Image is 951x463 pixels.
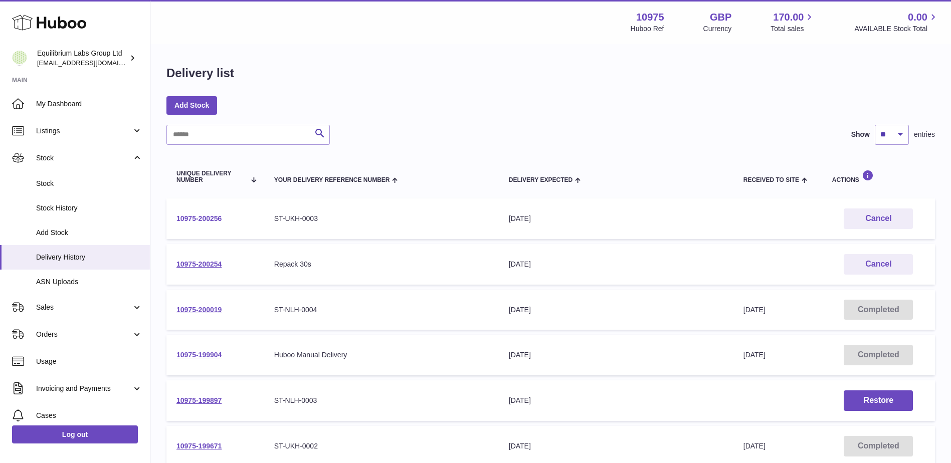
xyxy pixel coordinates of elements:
span: entries [914,130,935,139]
span: Stock [36,153,132,163]
a: 10975-199904 [176,351,222,359]
button: Restore [844,390,913,411]
div: [DATE] [509,214,723,223]
span: Stock History [36,203,142,213]
span: [DATE] [743,306,766,314]
span: Orders [36,330,132,339]
span: ASN Uploads [36,277,142,287]
span: Delivery History [36,253,142,262]
div: Actions [832,170,925,183]
span: Delivery Expected [509,177,573,183]
span: Usage [36,357,142,366]
strong: 10975 [636,11,664,24]
button: Cancel [844,208,913,229]
span: Cases [36,411,142,420]
div: [DATE] [509,260,723,269]
h1: Delivery list [166,65,234,81]
span: [DATE] [743,442,766,450]
span: Total sales [771,24,815,34]
div: [DATE] [509,305,723,315]
div: [DATE] [509,350,723,360]
span: AVAILABLE Stock Total [854,24,939,34]
div: Currency [703,24,732,34]
label: Show [851,130,870,139]
div: Equilibrium Labs Group Ltd [37,49,127,68]
div: Huboo Manual Delivery [274,350,489,360]
a: 0.00 AVAILABLE Stock Total [854,11,939,34]
a: 10975-199897 [176,396,222,404]
button: Cancel [844,254,913,275]
a: 10975-200254 [176,260,222,268]
span: 170.00 [773,11,804,24]
a: 10975-200256 [176,214,222,222]
span: Stock [36,179,142,188]
span: 0.00 [908,11,927,24]
div: ST-NLH-0003 [274,396,489,405]
span: Unique Delivery Number [176,170,245,183]
div: ST-UKH-0002 [274,441,489,451]
span: Invoicing and Payments [36,384,132,393]
a: Log out [12,425,138,443]
a: 170.00 Total sales [771,11,815,34]
a: 10975-200019 [176,306,222,314]
div: ST-NLH-0004 [274,305,489,315]
span: Received to Site [743,177,799,183]
span: My Dashboard [36,99,142,109]
img: internalAdmin-10975@internal.huboo.com [12,51,27,66]
span: Sales [36,303,132,312]
span: Add Stock [36,228,142,238]
span: [DATE] [743,351,766,359]
a: 10975-199671 [176,442,222,450]
a: Add Stock [166,96,217,114]
div: [DATE] [509,441,723,451]
div: ST-UKH-0003 [274,214,489,223]
div: Repack 30s [274,260,489,269]
span: Your Delivery Reference Number [274,177,390,183]
div: Huboo Ref [631,24,664,34]
strong: GBP [710,11,731,24]
span: [EMAIL_ADDRESS][DOMAIN_NAME] [37,59,147,67]
div: [DATE] [509,396,723,405]
span: Listings [36,126,132,136]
